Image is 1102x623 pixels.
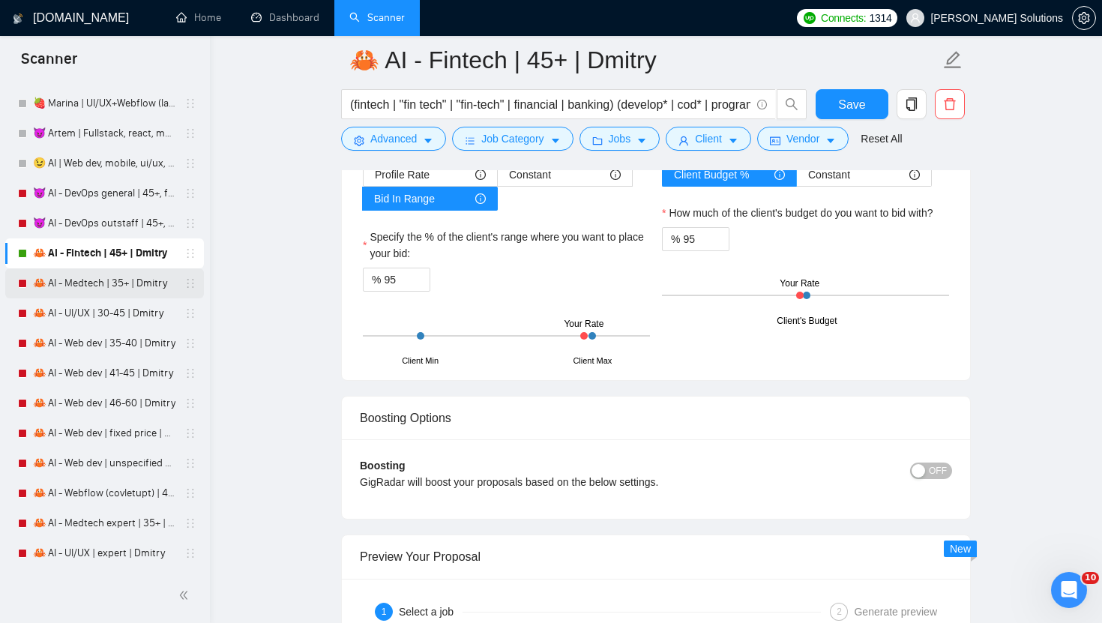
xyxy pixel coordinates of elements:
[825,135,836,146] span: caret-down
[1082,572,1099,584] span: 10
[375,163,430,186] span: Profile Rate
[349,11,405,24] a: searchScanner
[33,328,175,358] a: 🦀 AI - Web dev | 35-40 | Dmitry
[184,337,196,349] span: holder
[854,603,937,621] div: Generate preview
[897,89,927,119] button: copy
[33,178,175,208] a: 😈 AI - DevOps general | 45+, fixed, unspec | Artem
[399,603,463,621] div: Select a job
[184,367,196,379] span: holder
[184,277,196,289] span: holder
[360,397,952,439] div: Boosting Options
[33,208,175,238] a: 😈 AI - DevOps outstaff | 45+, fixed, unspec | Artem
[666,127,751,151] button: userClientcaret-down
[943,50,963,70] span: edit
[695,130,722,147] span: Client
[935,89,965,119] button: delete
[350,95,750,114] input: Search Freelance Jobs...
[929,463,947,479] span: OFF
[33,118,175,148] a: 😈 Artem | Fullstack, react, mern, mobile, laravel, php, flutter, python, ui/ux, webflow (large-si...
[33,448,175,478] a: 🦀 AI - Web dev | unspecified budget | Dmitry
[909,169,920,180] span: info-circle
[33,508,175,538] a: 🦀 AI - Medtech expert | 35+ | Dmitry
[33,268,175,298] a: 🦀 AI - Medtech | 35+ | Dmitry
[662,205,933,221] label: How much of the client's budget do you want to bid with?
[33,88,175,118] a: 🍓 Marina | UI/UX+Webflow (large-size comp)
[184,517,196,529] span: holder
[465,135,475,146] span: bars
[770,135,780,146] span: idcard
[13,7,23,31] img: logo
[33,388,175,418] a: 🦀 AI - Web dev | 46-60 | Dmitry
[475,193,486,204] span: info-circle
[176,11,221,24] a: homeHome
[777,89,807,119] button: search
[757,100,767,109] span: info-circle
[184,547,196,559] span: holder
[1051,572,1087,608] iframe: Intercom live chat
[452,127,573,151] button: barsJob Categorycaret-down
[804,12,816,24] img: upwork-logo.png
[674,163,749,186] span: Client Budget %
[950,543,971,555] span: New
[363,229,650,262] label: Specify the % of the client's range where you want to place your bid:
[869,10,891,26] span: 1314
[382,607,387,617] span: 1
[1072,6,1096,30] button: setting
[184,307,196,319] span: holder
[33,148,175,178] a: 😉 AI | Web dev, mobile, ui/ux, webflow, medtech, fintech (large-size comp) | Daria
[360,474,804,490] div: GigRadar will boost your proposals based on the below settings.
[33,478,175,508] a: 🦀 AI - Webflow (covletupt) | 45+ | Dmitry
[786,130,819,147] span: Vendor
[370,130,417,147] span: Advanced
[610,169,621,180] span: info-circle
[33,298,175,328] a: 🦀 AI - UI/UX | 30-45 | Dmitry
[184,127,196,139] span: holder
[349,41,940,79] input: Scanner name...
[728,135,738,146] span: caret-down
[1073,12,1095,24] span: setting
[184,187,196,199] span: holder
[184,457,196,469] span: holder
[936,97,964,111] span: delete
[184,157,196,169] span: holder
[33,538,175,568] a: 🦀 AI - UI/UX | expert | Dmitry
[837,607,842,617] span: 2
[777,97,806,111] span: search
[475,169,486,180] span: info-circle
[1072,12,1096,24] a: setting
[481,130,544,147] span: Job Category
[33,418,175,448] a: 🦀 AI - Web dev | fixed price | Dmitry
[609,130,631,147] span: Jobs
[184,427,196,439] span: holder
[33,358,175,388] a: 🦀 AI - Web dev | 41-45 | Dmitry
[374,187,435,210] span: Bid In Range
[33,238,175,268] a: 🦀 AI - Fintech | 45+ | Dmitry
[509,163,551,186] span: Constant
[592,135,603,146] span: folder
[780,277,819,291] div: Your Rate
[573,355,612,367] div: Client Max
[184,97,196,109] span: holder
[816,89,888,119] button: Save
[757,127,849,151] button: idcardVendorcaret-down
[360,535,952,578] div: Preview Your Proposal
[184,397,196,409] span: holder
[9,48,89,79] span: Scanner
[838,95,865,114] span: Save
[184,247,196,259] span: holder
[184,217,196,229] span: holder
[897,97,926,111] span: copy
[777,314,837,328] div: Client's Budget
[341,127,446,151] button: settingAdvancedcaret-down
[579,127,660,151] button: folderJobscaret-down
[636,135,647,146] span: caret-down
[184,487,196,499] span: holder
[861,130,902,147] a: Reset All
[678,135,689,146] span: user
[360,460,406,472] b: Boosting
[564,317,603,331] div: Your Rate
[423,135,433,146] span: caret-down
[402,355,439,367] div: Client Min
[550,135,561,146] span: caret-down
